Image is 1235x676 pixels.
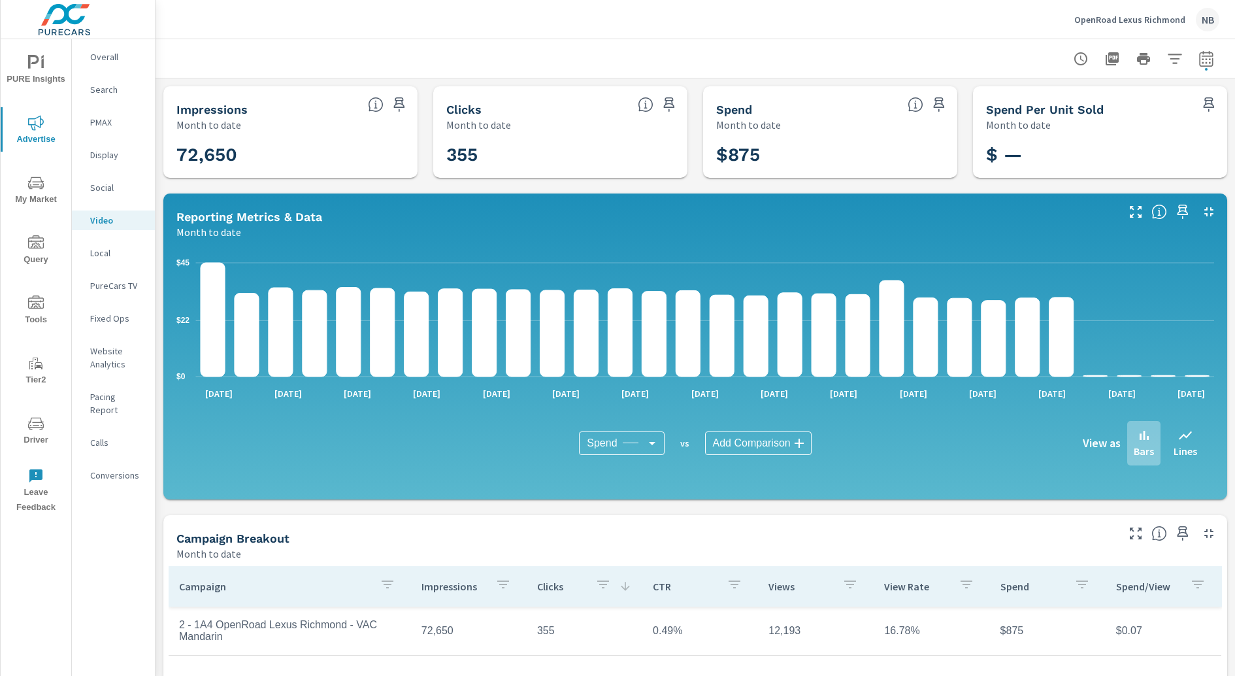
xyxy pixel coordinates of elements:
[90,148,144,161] p: Display
[579,431,664,455] div: Spend
[5,296,67,328] span: Tools
[72,387,155,420] div: Pacing Report
[90,50,144,63] p: Overall
[5,356,67,388] span: Tier2
[179,580,369,593] p: Campaign
[335,387,380,400] p: [DATE]
[1106,615,1221,647] td: $0.07
[682,387,728,400] p: [DATE]
[90,436,144,449] p: Calls
[1134,443,1154,459] p: Bars
[474,387,519,400] p: [DATE]
[411,615,527,647] td: 72,650
[72,243,155,263] div: Local
[72,178,155,197] div: Social
[1099,387,1145,400] p: [DATE]
[176,210,322,224] h5: Reporting Metrics & Data
[265,387,311,400] p: [DATE]
[929,94,949,115] span: Save this to your personalized report
[990,615,1106,647] td: $875
[1,39,71,520] div: nav menu
[1162,46,1188,72] button: Apply Filters
[90,246,144,260] p: Local
[908,97,923,112] span: The amount of money spent on advertising during the period.
[90,181,144,194] p: Social
[986,103,1104,116] h5: Spend Per Unit Sold
[72,276,155,296] div: PureCars TV
[986,117,1051,133] p: Month to date
[5,175,67,207] span: My Market
[537,580,585,593] p: Clicks
[389,94,410,115] span: Save this to your personalized report
[169,609,411,653] td: 2 - 1A4 OpenRoad Lexus Richmond - VAC Mandarin
[72,465,155,485] div: Conversions
[5,55,67,87] span: PURE Insights
[716,144,944,166] h3: $875
[1172,201,1193,222] span: Save this to your personalized report
[176,224,241,240] p: Month to date
[1125,201,1146,222] button: Make Fullscreen
[72,309,155,328] div: Fixed Ops
[543,387,589,400] p: [DATE]
[1151,526,1167,541] span: This is a summary of Video performance results by campaign. Each column can be sorted.
[90,83,144,96] p: Search
[421,580,485,593] p: Impressions
[1151,204,1167,220] span: Understand Video data over time and see how metrics compare to each other.
[705,431,812,455] div: Add Comparison
[368,97,384,112] span: The number of times an ad was shown on your behalf.
[1174,443,1197,459] p: Lines
[1099,46,1125,72] button: "Export Report to PDF"
[960,387,1006,400] p: [DATE]
[713,437,791,450] span: Add Comparison
[638,97,653,112] span: The number of times an ad was clicked by a consumer.
[176,144,404,166] h3: 72,650
[72,341,155,374] div: Website Analytics
[90,214,144,227] p: Video
[665,437,705,449] p: vs
[72,47,155,67] div: Overall
[1172,523,1193,544] span: Save this to your personalized report
[5,416,67,448] span: Driver
[716,103,752,116] h5: Spend
[1196,8,1219,31] div: NB
[527,615,642,647] td: 355
[587,437,617,450] span: Spend
[1074,14,1185,25] p: OpenRoad Lexus Richmond
[1130,46,1157,72] button: Print Report
[653,580,716,593] p: CTR
[758,615,874,647] td: 12,193
[1029,387,1075,400] p: [DATE]
[446,103,482,116] h5: Clicks
[884,580,947,593] p: View Rate
[1193,46,1219,72] button: Select Date Range
[1000,580,1064,593] p: Spend
[176,316,189,325] text: $22
[1125,523,1146,544] button: Make Fullscreen
[72,80,155,99] div: Search
[716,117,781,133] p: Month to date
[72,211,155,230] div: Video
[891,387,936,400] p: [DATE]
[446,117,511,133] p: Month to date
[90,390,144,416] p: Pacing Report
[176,532,289,545] h5: Campaign Breakout
[90,345,144,371] p: Website Analytics
[72,112,155,132] div: PMAX
[90,312,144,325] p: Fixed Ops
[768,580,832,593] p: Views
[1198,201,1219,222] button: Minimize Widget
[72,145,155,165] div: Display
[176,258,189,267] text: $45
[1198,523,1219,544] button: Minimize Widget
[176,103,248,116] h5: Impressions
[821,387,866,400] p: [DATE]
[176,117,241,133] p: Month to date
[642,615,758,647] td: 0.49%
[176,372,186,381] text: $0
[90,469,144,482] p: Conversions
[176,546,241,562] p: Month to date
[446,144,674,166] h3: 355
[90,116,144,129] p: PMAX
[1083,437,1121,450] h6: View as
[612,387,658,400] p: [DATE]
